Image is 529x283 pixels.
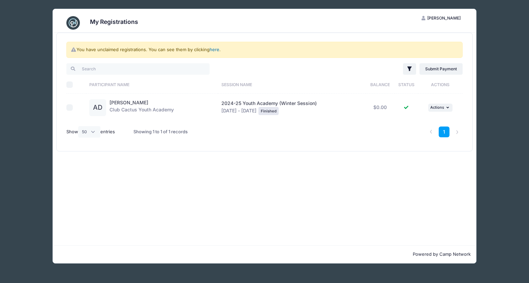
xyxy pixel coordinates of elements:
[58,251,471,258] p: Powered by Camp Network
[418,76,463,94] th: Actions: activate to sort column ascending
[258,107,279,115] div: Finished
[66,76,86,94] th: Select All
[427,15,461,21] span: [PERSON_NAME]
[110,100,148,105] a: [PERSON_NAME]
[428,104,453,112] button: Actions
[439,127,450,138] a: 1
[66,42,463,58] div: You have unclaimed registrations. You can see them by clicking .
[66,126,115,138] label: Show entries
[218,76,366,94] th: Session Name: activate to sort column ascending
[78,126,100,138] select: Showentries
[395,76,418,94] th: Status: activate to sort column ascending
[66,63,210,75] input: Search
[366,94,395,121] td: $0.00
[221,100,317,106] span: 2024-25 Youth Academy (Winter Session)
[110,99,174,116] div: Club Cactus Youth Academy
[366,76,395,94] th: Balance: activate to sort column ascending
[430,105,444,110] span: Actions
[419,63,463,75] a: Submit Payment
[89,105,106,111] a: AD
[86,76,218,94] th: Participant Name: activate to sort column ascending
[210,47,219,52] a: here
[66,16,80,30] img: CampNetwork
[221,100,363,115] div: [DATE] - [DATE]
[89,99,106,116] div: AD
[416,12,466,24] button: [PERSON_NAME]
[90,18,138,25] h3: My Registrations
[133,124,188,140] div: Showing 1 to 1 of 1 records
